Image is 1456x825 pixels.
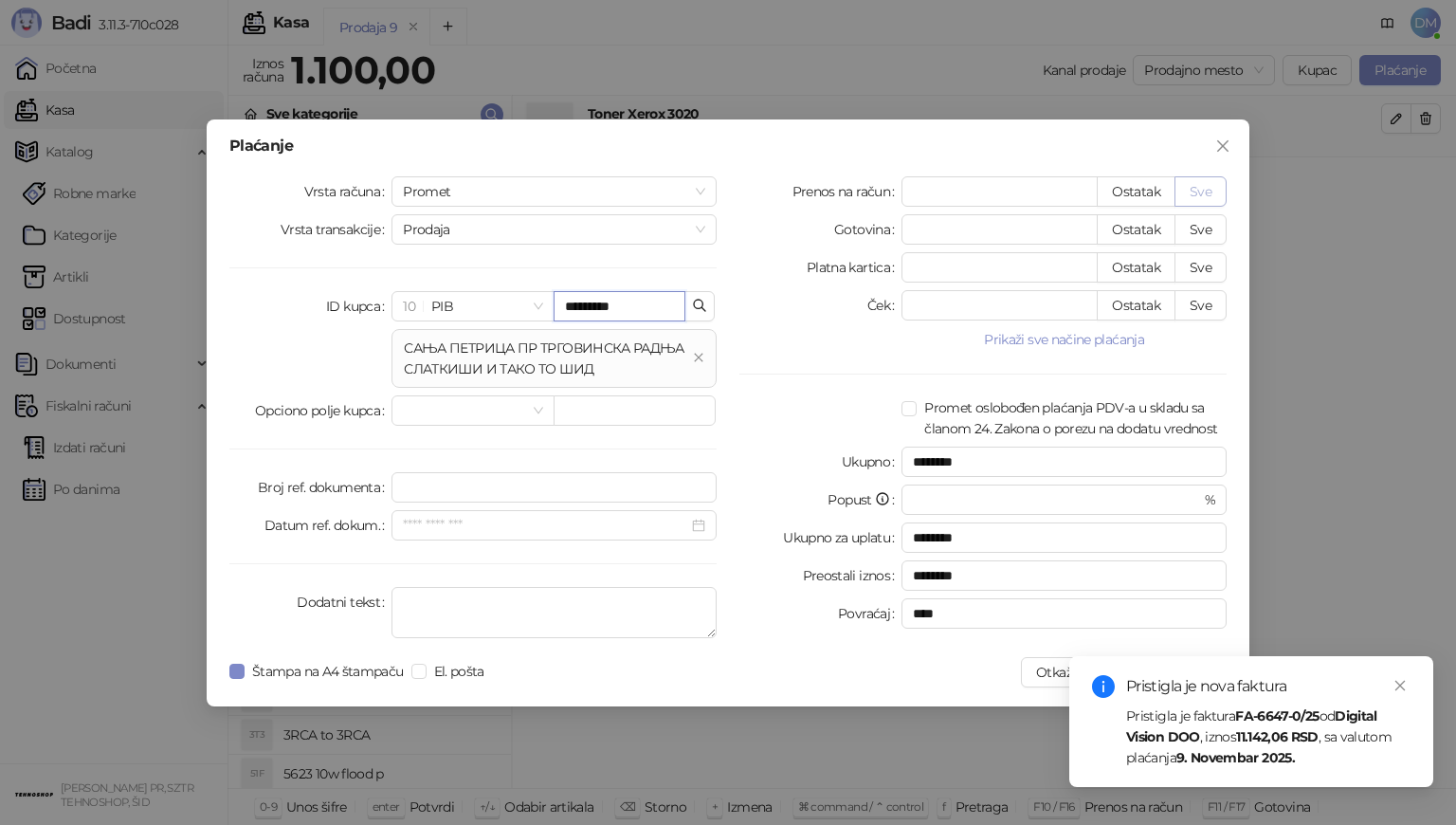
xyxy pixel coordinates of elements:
[803,560,902,591] label: Preostali iznos
[1097,214,1175,245] button: Ostatak
[1393,679,1407,692] span: close
[1390,675,1410,696] a: Close
[403,215,705,244] span: Prodaja
[403,292,542,321] span: PIB
[281,214,392,245] label: Vrsta transakcije
[1215,138,1230,154] span: close
[391,587,717,638] textarea: Dodatni tekst
[391,472,717,503] input: Broj ref. dokumenta
[264,510,392,541] label: Datum ref. dokum.
[1174,290,1227,321] button: Sve
[255,395,391,426] label: Opciono polje kupca
[1174,176,1227,207] button: Sve
[304,176,392,207] label: Vrsta računa
[842,447,902,477] label: Ukupno
[403,177,705,206] span: Promet
[297,587,391,617] label: Dodatni tekst
[792,176,902,207] label: Prenos na račun
[867,290,901,321] label: Ček
[1174,252,1227,283] button: Sve
[807,252,901,283] label: Platna kartica
[427,661,492,682] span: El. pošta
[1126,675,1410,698] div: Pristigla je nova faktura
[693,352,704,364] button: close
[1174,214,1227,245] button: Sve
[1097,176,1175,207] button: Ostatak
[404,338,685,379] div: САЊА ПЕТРИЦА ПР ТРГОВИНСКА РАДЊА СЛАТКИШИ И ТАКО ТО ШИД
[1092,675,1115,698] span: info-circle
[403,515,688,536] input: Datum ref. dokum.
[258,472,391,503] label: Broj ref. dokumenta
[838,598,901,629] label: Povraćaj
[1126,707,1377,745] strong: Digital Vision DOO
[245,661,411,682] span: Štampa na A4 štampaču
[326,291,391,321] label: ID kupca
[834,214,901,245] label: Gotovina
[403,298,415,315] span: 10
[783,522,901,553] label: Ukupno za uplatu
[693,352,704,363] span: close
[1097,290,1175,321] button: Ostatak
[1021,657,1090,687] button: Otkaži
[1208,138,1238,154] span: Zatvori
[1176,749,1295,766] strong: 9. Novembar 2025.
[229,138,1227,154] div: Plaćanje
[1235,707,1319,724] strong: FA-6647-0/25
[1236,728,1319,745] strong: 11.142,06 RSD
[1097,252,1175,283] button: Ostatak
[917,397,1227,439] span: Promet oslobođen plaćanja PDV-a u skladu sa članom 24. Zakona o porezu na dodatu vrednost
[828,485,901,515] label: Popust
[1208,131,1238,161] button: Close
[1126,706,1410,768] div: Pristigla je faktura od , iznos , sa valutom plaćanja
[901,328,1227,351] button: Prikaži sve načine plaćanja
